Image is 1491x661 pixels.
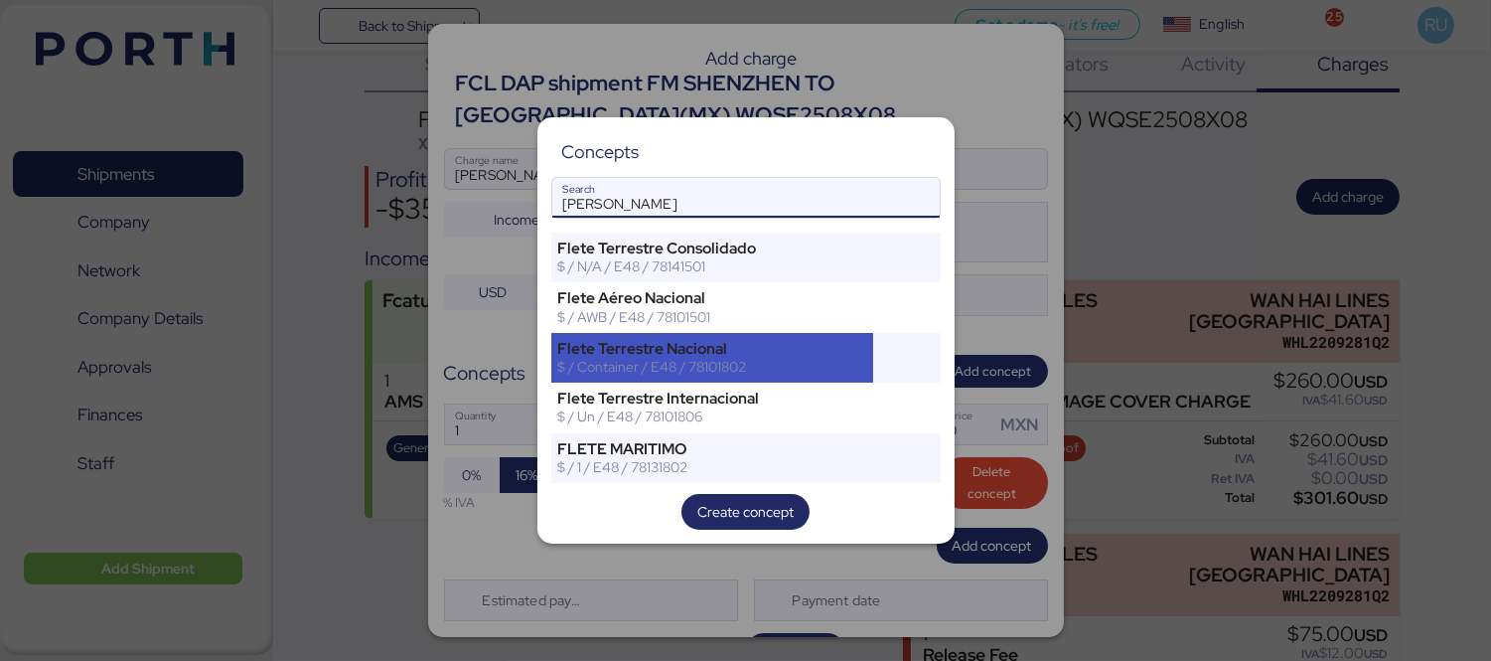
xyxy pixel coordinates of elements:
[561,143,639,161] div: Concepts
[558,340,867,358] div: Flete Terrestre Nacional
[552,178,940,218] input: Search
[558,358,867,376] div: $ / Container / E48 / 78101802
[697,500,794,524] span: Create concept
[558,308,867,326] div: $ / AWB / E48 / 78101501
[558,390,867,408] div: Flete Terrestre Internacional
[558,458,867,476] div: $ / 1 / E48 / 78131802
[558,257,867,275] div: $ / N/A / E48 / 78141501
[558,240,867,257] div: Flete Terrestre Consolidado
[681,494,810,530] button: Create concept
[558,440,867,458] div: FLETE MARITIMO
[558,289,867,307] div: Flete Aéreo Nacional
[558,408,867,425] div: $ / Un / E48 / 78101806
